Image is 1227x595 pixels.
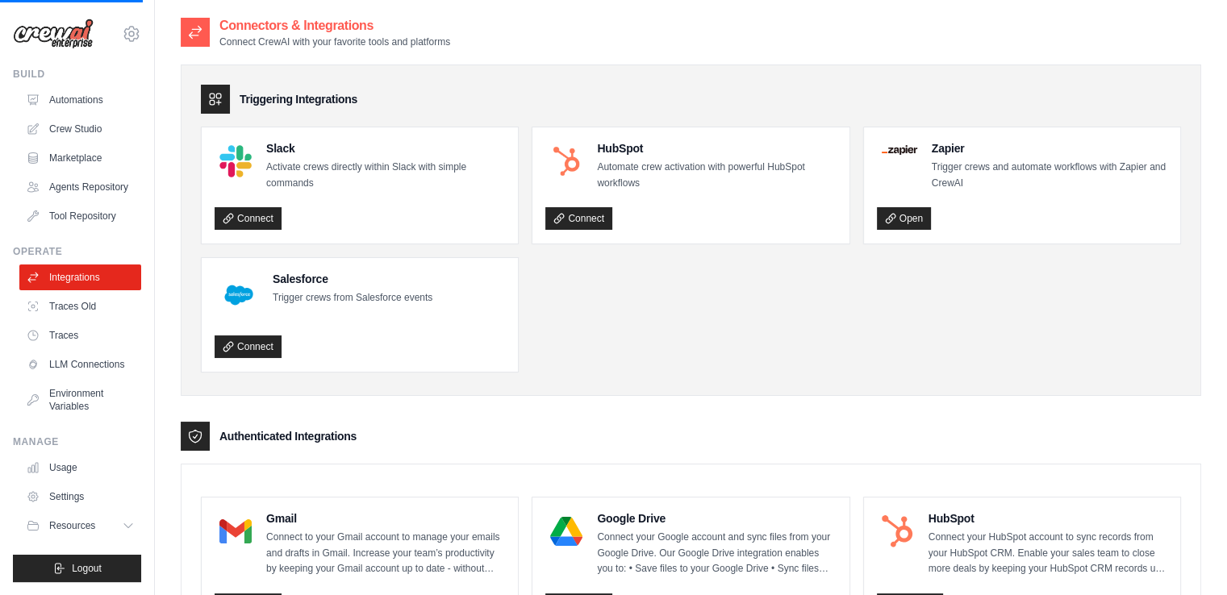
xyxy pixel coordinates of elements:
[19,264,141,290] a: Integrations
[19,455,141,481] a: Usage
[266,140,505,156] h4: Slack
[13,435,141,448] div: Manage
[19,352,141,377] a: LLM Connections
[19,203,141,229] a: Tool Repository
[219,515,252,547] img: Gmail Logo
[240,91,357,107] h3: Triggering Integrations
[13,68,141,81] div: Build
[19,484,141,510] a: Settings
[19,174,141,200] a: Agents Repository
[72,562,102,575] span: Logout
[932,160,1167,191] p: Trigger crews and automate workflows with Zapier and CrewAI
[13,555,141,582] button: Logout
[929,530,1167,577] p: Connect your HubSpot account to sync records from your HubSpot CRM. Enable your sales team to clo...
[273,271,432,287] h4: Salesforce
[273,290,432,306] p: Trigger crews from Salesforce events
[215,207,282,230] a: Connect
[19,513,141,539] button: Resources
[882,515,914,547] img: HubSpot Logo
[597,530,836,577] p: Connect your Google account and sync files from your Google Drive. Our Google Drive integration e...
[13,245,141,258] div: Operate
[266,160,505,191] p: Activate crews directly within Slack with simple commands
[266,510,505,526] h4: Gmail
[219,35,450,48] p: Connect CrewAI with your favorite tools and platforms
[597,510,836,526] h4: Google Drive
[929,510,1167,526] h4: HubSpot
[219,428,357,444] h3: Authenticated Integrations
[550,145,582,177] img: HubSpot Logo
[49,519,95,532] span: Resources
[19,87,141,113] a: Automations
[550,515,582,547] img: Google Drive Logo
[19,145,141,171] a: Marketplace
[219,145,252,177] img: Slack Logo
[877,207,931,230] a: Open
[597,160,836,191] p: Automate crew activation with powerful HubSpot workflows
[597,140,836,156] h4: HubSpot
[882,145,917,155] img: Zapier Logo
[219,16,450,35] h2: Connectors & Integrations
[545,207,612,230] a: Connect
[19,381,141,419] a: Environment Variables
[932,140,1167,156] h4: Zapier
[19,293,141,319] a: Traces Old
[13,19,94,49] img: Logo
[266,530,505,577] p: Connect to your Gmail account to manage your emails and drafts in Gmail. Increase your team’s pro...
[19,322,141,348] a: Traces
[215,335,282,358] a: Connect
[19,116,141,142] a: Crew Studio
[219,276,258,314] img: Salesforce Logo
